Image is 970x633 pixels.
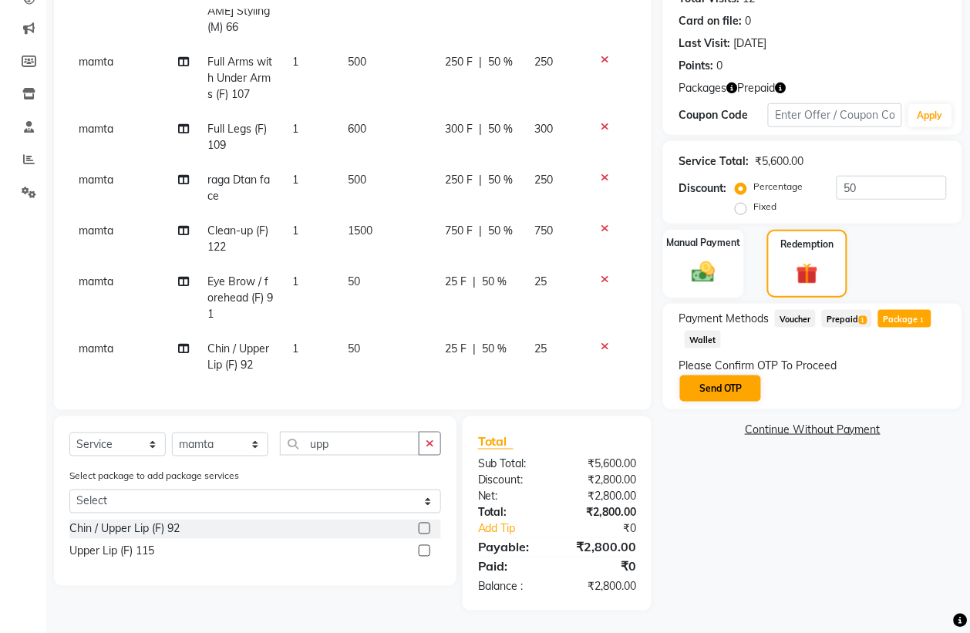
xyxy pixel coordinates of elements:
[859,316,867,325] span: 1
[349,173,367,187] span: 500
[79,173,113,187] span: mamta
[733,35,766,52] div: [DATE]
[466,489,557,505] div: Net:
[534,55,553,69] span: 250
[466,473,557,489] div: Discount:
[685,259,722,285] img: _cash.svg
[918,316,927,325] span: 1
[534,224,553,237] span: 750
[557,557,648,576] div: ₹0
[716,58,722,74] div: 0
[466,557,557,576] div: Paid:
[79,224,113,237] span: mamta
[534,122,553,136] span: 300
[473,274,476,290] span: |
[557,538,648,557] div: ₹2,800.00
[292,122,298,136] span: 1
[755,153,803,170] div: ₹5,600.00
[207,122,267,152] span: Full Legs (F) 109
[679,13,742,29] div: Card on file:
[534,342,547,355] span: 25
[349,224,373,237] span: 1500
[666,422,959,438] a: Continue Without Payment
[479,223,482,239] span: |
[207,274,273,321] span: Eye Brow / forehead (F) 91
[685,331,721,348] span: Wallet
[207,224,268,254] span: Clean-up (F) 122
[445,121,473,137] span: 300 F
[466,456,557,473] div: Sub Total:
[79,274,113,288] span: mamta
[69,521,180,537] div: Chin / Upper Lip (F) 92
[479,121,482,137] span: |
[207,55,272,101] span: Full Arms with Under Arms (F) 107
[79,342,113,355] span: mamta
[534,173,553,187] span: 250
[466,538,557,557] div: Payable:
[680,375,761,402] button: Send OTP
[482,274,507,290] span: 50 %
[292,342,298,355] span: 1
[557,489,648,505] div: ₹2,800.00
[775,310,816,328] span: Voucher
[79,55,113,69] span: mamta
[557,456,648,473] div: ₹5,600.00
[753,200,776,214] label: Fixed
[557,579,648,595] div: ₹2,800.00
[349,122,367,136] span: 600
[280,432,419,456] input: Search or Scan
[292,173,298,187] span: 1
[349,274,361,288] span: 50
[466,521,572,537] a: Add Tip
[79,122,113,136] span: mamta
[822,310,872,328] span: Prepaid
[479,172,482,188] span: |
[557,505,648,521] div: ₹2,800.00
[572,521,648,537] div: ₹0
[445,341,466,357] span: 25 F
[908,104,952,127] button: Apply
[780,237,834,251] label: Redemption
[466,505,557,521] div: Total:
[445,274,466,290] span: 25 F
[207,342,269,372] span: Chin / Upper Lip (F) 92
[768,103,902,127] input: Enter Offer / Coupon Code
[488,54,513,70] span: 50 %
[753,180,803,194] label: Percentage
[737,80,775,96] span: Prepaid
[790,261,824,288] img: _gift.svg
[488,172,513,188] span: 50 %
[679,58,713,74] div: Points:
[349,55,367,69] span: 500
[292,224,298,237] span: 1
[479,54,482,70] span: |
[292,55,298,69] span: 1
[534,274,547,288] span: 25
[679,358,947,374] div: Please Confirm OTP To Proceed
[488,223,513,239] span: 50 %
[679,107,768,123] div: Coupon Code
[745,13,751,29] div: 0
[557,473,648,489] div: ₹2,800.00
[445,54,473,70] span: 250 F
[478,433,514,449] span: Total
[667,236,741,250] label: Manual Payment
[69,544,154,560] div: Upper Lip (F) 115
[466,579,557,595] div: Balance :
[679,80,726,96] span: Packages
[445,223,473,239] span: 750 F
[292,274,298,288] span: 1
[679,311,769,327] span: Payment Methods
[878,310,931,328] span: Package
[679,180,726,197] div: Discount:
[679,35,730,52] div: Last Visit:
[679,153,749,170] div: Service Total:
[482,341,507,357] span: 50 %
[488,121,513,137] span: 50 %
[69,470,239,483] label: Select package to add package services
[207,173,270,203] span: raga Dtan face
[445,172,473,188] span: 250 F
[473,341,476,357] span: |
[349,342,361,355] span: 50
